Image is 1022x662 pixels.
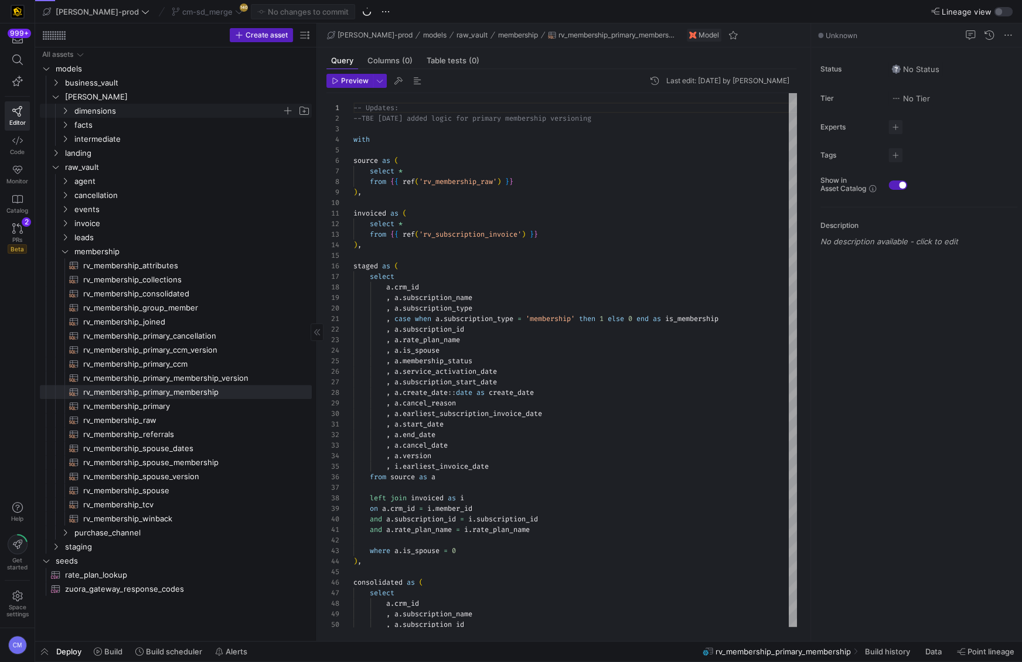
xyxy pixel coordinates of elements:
[40,301,312,315] div: Press SPACE to select this row.
[40,469,312,483] div: Press SPACE to select this row.
[5,160,30,189] a: Monitor
[398,388,403,397] span: .
[326,324,339,335] div: 22
[326,282,339,292] div: 18
[865,647,910,656] span: Build history
[394,377,398,387] span: a
[56,62,310,76] span: models
[74,526,310,540] span: purchase_channel
[5,28,30,49] button: 999+
[83,428,298,441] span: rv_membership_referrals​​​​​​​​​​
[386,293,390,302] span: ,
[40,399,312,413] div: Press SPACE to select this row.
[210,641,253,661] button: Alerts
[891,64,901,74] img: No status
[83,343,298,357] span: rv_membership_primary_ccm_version​​​​​​​​​​
[386,409,390,418] span: ,
[398,303,403,313] span: .
[968,647,1014,656] span: Point lineage
[40,413,312,427] a: rv_membership_raw​​​​​​​​​​
[394,335,398,344] span: a
[40,413,312,427] div: Press SPACE to select this row.
[476,388,485,397] span: as
[820,151,879,159] span: Tags
[326,155,339,166] div: 6
[74,217,310,230] span: invoice
[40,47,312,62] div: Press SPACE to select this row.
[40,511,312,525] a: rv_membership_winback​​​​​​​​​​
[326,187,339,197] div: 9
[665,314,718,323] span: is_membership
[530,230,534,239] span: }
[40,272,312,286] a: rv_membership_collections​​​​​​​​​​
[353,209,386,218] span: invoiced
[403,346,440,355] span: is_spouse
[326,356,339,366] div: 25
[398,409,403,418] span: .
[403,293,472,302] span: subscription_name
[42,50,73,59] div: All assets
[489,388,534,397] span: create_date
[40,118,312,132] div: Press SPACE to select this row.
[495,28,541,42] button: membership
[326,74,373,88] button: Preview
[9,119,26,126] span: Editor
[888,91,933,106] button: No tierNo Tier
[403,367,497,376] span: service_activation_date
[40,104,312,118] div: Press SPACE to select this row.
[505,177,509,186] span: }
[40,76,312,90] div: Press SPACE to select this row.
[40,343,312,357] div: Press SPACE to select this row.
[398,325,403,334] span: .
[820,123,879,131] span: Experts
[545,28,680,42] button: rv_membership_primary_membership
[5,497,30,527] button: Help
[444,314,513,323] span: subscription_type
[403,356,472,366] span: membership_status
[353,187,357,197] span: )
[653,314,661,323] span: as
[394,388,398,397] span: a
[826,31,857,40] span: Unknown
[40,343,312,357] a: rv_membership_primary_ccm_version​​​​​​​​​​
[820,221,1017,230] p: Description
[40,568,312,582] a: rate_plan_lookup​​​​​​
[326,313,339,324] div: 21
[74,132,310,146] span: intermediate
[40,582,312,596] a: zuora_gateway_response_codes​​​​​​
[65,540,310,554] span: staging
[394,409,398,418] span: a
[22,217,31,227] div: 2
[382,261,390,271] span: as
[454,28,490,42] button: raw_vault
[326,113,339,124] div: 2
[40,202,312,216] div: Press SPACE to select this row.
[40,455,312,469] a: rv_membership_spouse_membership​​​​​​​​​​
[326,145,339,155] div: 5
[40,399,312,413] a: rv_membership_primary​​​​​​​​​​
[628,314,632,323] span: 0
[230,28,293,42] button: Create asset
[326,271,339,282] div: 17
[326,219,339,229] div: 12
[40,272,312,286] div: Press SPACE to select this row.
[324,28,415,42] button: [PERSON_NAME]-prod
[891,64,939,74] span: No Status
[386,303,390,313] span: ,
[5,219,30,258] a: PRsBeta2
[326,387,339,398] div: 28
[699,31,719,39] span: Model
[10,148,25,155] span: Code
[394,156,398,165] span: (
[403,398,456,408] span: cancel_reason
[542,114,591,123] span: p versioning
[40,146,312,160] div: Press SPACE to select this row.
[398,377,403,387] span: .
[246,31,288,39] span: Create asset
[394,325,398,334] span: a
[40,230,312,244] div: Press SPACE to select this row.
[74,245,310,258] span: membership
[394,177,398,186] span: {
[353,261,378,271] span: staged
[353,135,370,144] span: with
